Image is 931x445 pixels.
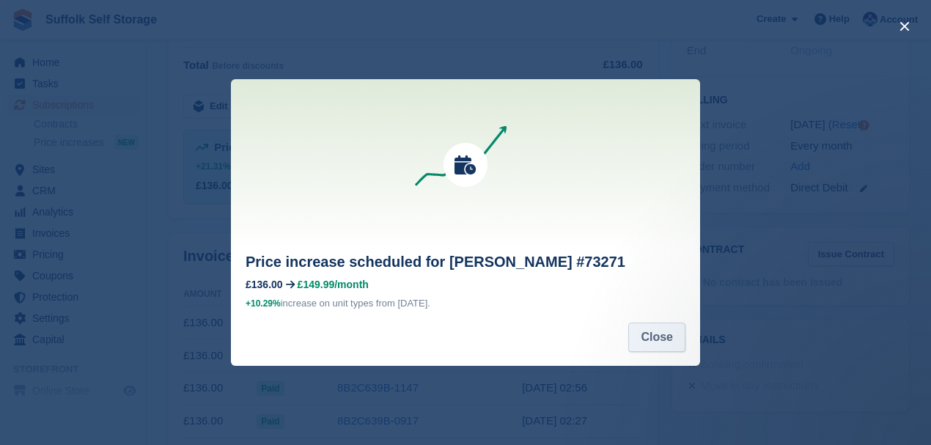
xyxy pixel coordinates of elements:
[246,296,281,311] div: +10.29%
[246,298,430,309] span: increase on unit types from [DATE].
[334,279,369,290] span: /month
[628,323,685,352] button: Close
[246,279,283,290] div: £136.00
[298,279,335,290] span: £149.99
[893,15,916,38] button: close
[246,251,685,273] h2: Price increase scheduled for [PERSON_NAME] #73271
